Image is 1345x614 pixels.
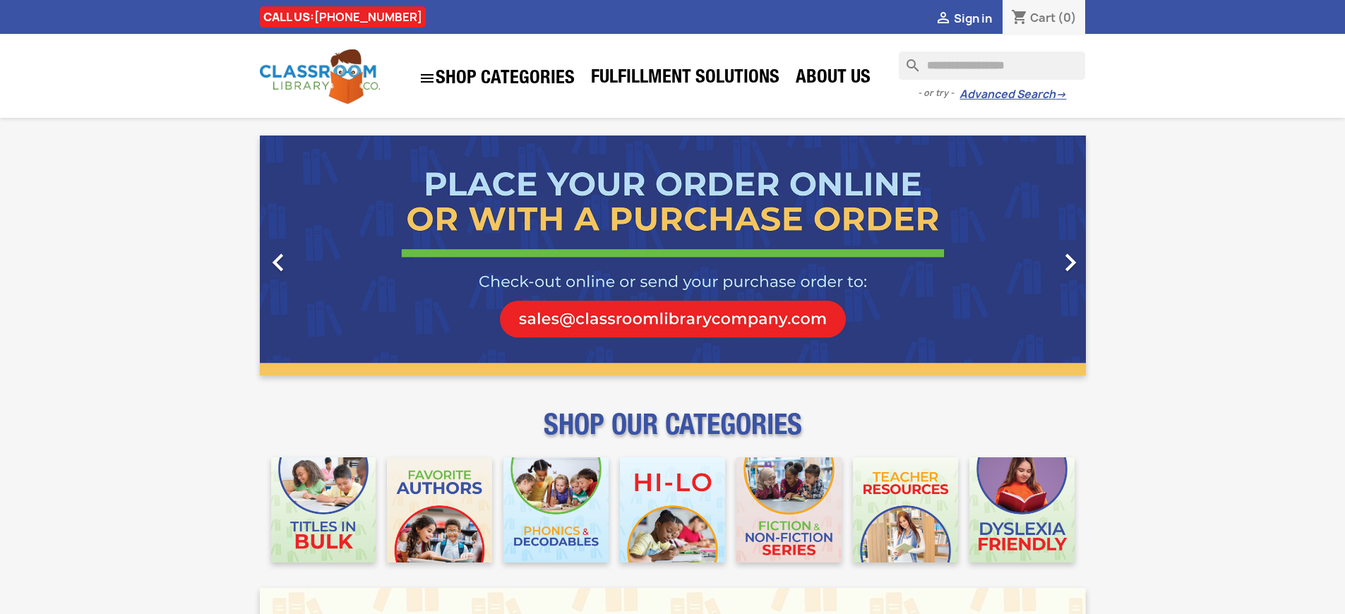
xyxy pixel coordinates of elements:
a: Previous [260,136,384,375]
a:  Sign in [935,11,992,26]
a: Fulfillment Solutions [584,65,787,93]
img: CLC_Phonics_And_Decodables_Mobile.jpg [503,457,609,562]
img: CLC_Teacher_Resources_Mobile.jpg [853,457,958,562]
a: SHOP CATEGORIES [412,63,582,94]
a: Advanced Search→ [960,88,1066,102]
img: CLC_HiLo_Mobile.jpg [620,457,725,562]
span: (0) [1058,10,1077,25]
a: About Us [789,65,878,93]
span: - or try - [918,86,960,100]
p: SHOP OUR CATEGORIES [260,421,1086,446]
img: CLC_Fiction_Nonfiction_Mobile.jpg [736,457,842,562]
img: CLC_Dyslexia_Mobile.jpg [969,457,1075,562]
span: Cart [1030,10,1056,25]
i: shopping_cart [1011,10,1028,27]
img: CLC_Favorite_Authors_Mobile.jpg [387,457,492,562]
img: CLC_Bulk_Mobile.jpg [271,457,376,562]
span: → [1056,88,1066,102]
ul: Carousel container [260,136,1086,375]
i:  [1053,245,1088,280]
img: Classroom Library Company [260,49,380,104]
span: Sign in [954,11,992,26]
i:  [419,70,436,87]
input: Search [899,52,1085,80]
i: search [899,52,916,68]
a: [PHONE_NUMBER] [314,9,422,25]
i:  [261,245,296,280]
div: CALL US: [260,6,426,28]
a: Next [962,136,1086,375]
i:  [935,11,952,28]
